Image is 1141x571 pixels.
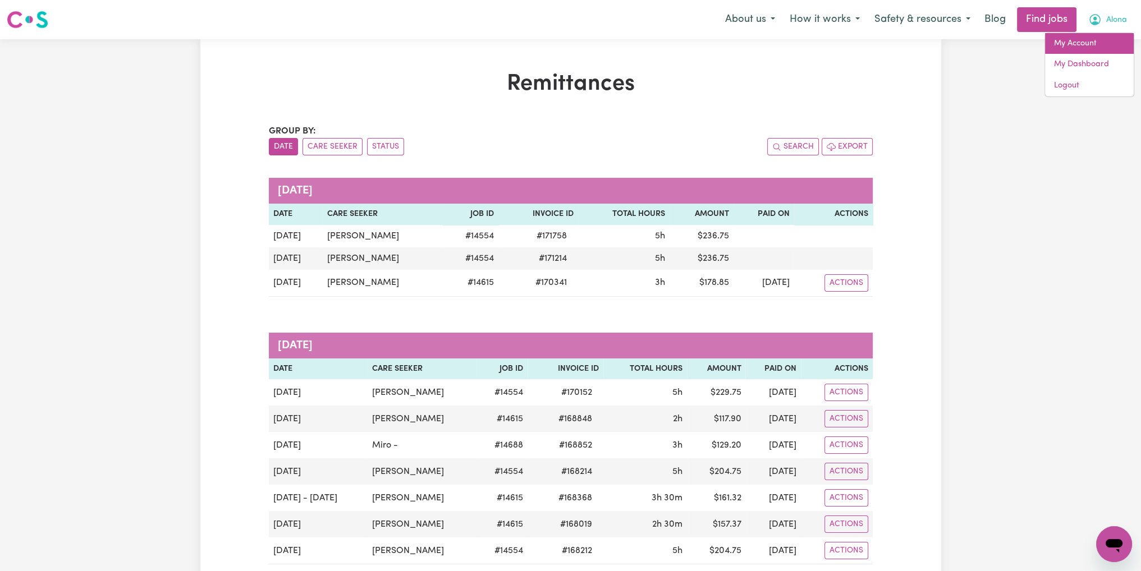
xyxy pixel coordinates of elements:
[555,386,599,399] span: # 170152
[528,358,603,380] th: Invoice ID
[745,379,801,406] td: [DATE]
[532,252,574,265] span: # 171214
[745,432,801,458] td: [DATE]
[269,178,873,204] caption: [DATE]
[670,225,734,247] td: $ 236.75
[822,138,873,155] button: Export
[269,333,873,358] caption: [DATE]
[794,204,872,225] th: Actions
[745,485,801,511] td: [DATE]
[670,270,734,297] td: $ 178.85
[824,436,868,454] button: Actions
[367,458,476,485] td: [PERSON_NAME]
[7,7,48,33] a: Careseekers logo
[801,358,872,380] th: Actions
[303,138,363,155] button: sort invoices by care seeker
[652,520,682,529] span: 2 hours 30 minutes
[767,138,819,155] button: Search
[745,537,801,564] td: [DATE]
[476,432,528,458] td: # 14688
[555,465,599,478] span: # 168214
[269,358,368,380] th: Date
[498,204,578,225] th: Invoice ID
[269,485,368,511] td: [DATE] - [DATE]
[367,379,476,406] td: [PERSON_NAME]
[442,247,498,270] td: # 14554
[553,518,599,531] span: # 168019
[476,379,528,406] td: # 14554
[824,489,868,506] button: Actions
[269,379,368,406] td: [DATE]
[687,485,745,511] td: $ 161.32
[367,537,476,564] td: [PERSON_NAME]
[1081,8,1134,31] button: My Account
[269,432,368,458] td: [DATE]
[1096,526,1132,562] iframe: Button to launch messaging window
[734,270,794,297] td: [DATE]
[269,247,323,270] td: [DATE]
[442,270,498,297] td: # 14615
[530,229,574,243] span: # 171758
[734,204,794,225] th: Paid On
[652,494,682,503] span: 3 hours 30 minutes
[367,406,476,432] td: [PERSON_NAME]
[824,410,868,427] button: Actions
[269,511,368,537] td: [DATE]
[672,546,682,555] span: 5 hours
[476,537,528,564] td: # 14554
[269,270,323,297] td: [DATE]
[367,432,476,458] td: Miro -
[687,511,745,537] td: $ 157.37
[555,544,599,558] span: # 168212
[687,406,745,432] td: $ 117.90
[824,515,868,533] button: Actions
[1045,33,1134,54] a: My Account
[1045,75,1134,96] a: Logout
[367,511,476,537] td: [PERSON_NAME]
[442,204,498,225] th: Job ID
[323,204,442,225] th: Care Seeker
[655,254,665,263] span: 5 hours
[529,276,574,289] span: # 170341
[442,225,498,247] td: # 14554
[687,358,745,380] th: Amount
[745,458,801,485] td: [DATE]
[687,432,745,458] td: $ 129.20
[673,415,682,423] span: 2 hours
[476,358,528,380] th: Job ID
[552,412,599,426] span: # 168848
[824,274,868,292] button: Actions
[782,8,867,31] button: How it works
[687,537,745,564] td: $ 204.75
[655,278,665,287] span: 3 hours
[269,406,368,432] td: [DATE]
[1017,7,1076,32] a: Find jobs
[978,7,1012,32] a: Blog
[745,511,801,537] td: [DATE]
[323,270,442,297] td: [PERSON_NAME]
[367,358,476,380] th: Care Seeker
[1044,33,1134,97] div: My Account
[476,458,528,485] td: # 14554
[672,467,682,476] span: 5 hours
[552,491,599,505] span: # 168368
[655,232,665,241] span: 5 hours
[552,439,599,452] span: # 168852
[603,358,687,380] th: Total Hours
[672,441,682,450] span: 3 hours
[476,406,528,432] td: # 14615
[1106,14,1127,26] span: Alona
[269,458,368,485] td: [DATE]
[367,485,476,511] td: [PERSON_NAME]
[718,8,782,31] button: About us
[745,406,801,432] td: [DATE]
[476,485,528,511] td: # 14615
[687,379,745,406] td: $ 229.75
[824,542,868,559] button: Actions
[824,463,868,480] button: Actions
[269,71,873,98] h1: Remittances
[1045,54,1134,75] a: My Dashboard
[323,247,442,270] td: [PERSON_NAME]
[323,225,442,247] td: [PERSON_NAME]
[367,138,404,155] button: sort invoices by paid status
